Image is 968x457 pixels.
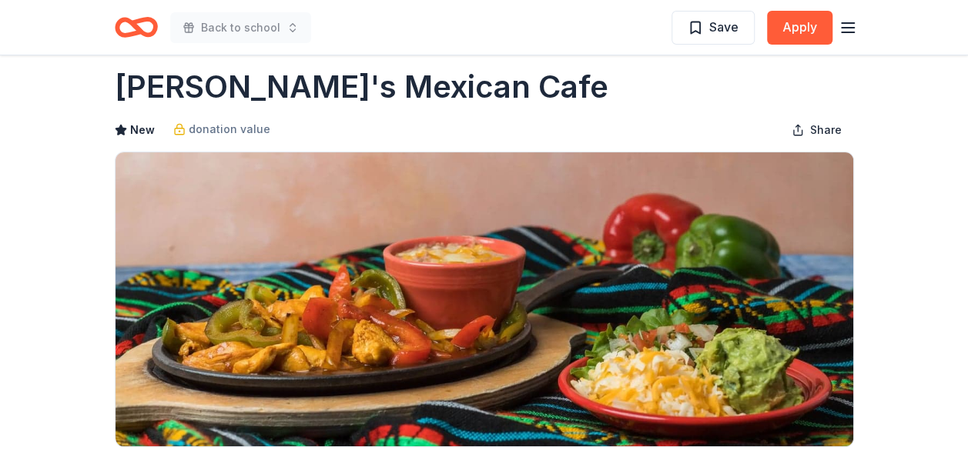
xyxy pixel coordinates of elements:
[672,11,755,45] button: Save
[810,121,842,139] span: Share
[189,120,270,138] span: donation value
[173,120,270,138] a: donation value
[116,152,853,446] img: Image for Yolanda's Mexican Cafe
[130,121,155,139] span: New
[779,115,854,145] button: Share
[201,18,280,37] span: Back to school
[115,9,158,45] a: Home
[709,17,739,37] span: Save
[170,12,311,43] button: Back to school
[767,11,832,45] button: Apply
[115,65,608,108] h1: [PERSON_NAME]'s Mexican Cafe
